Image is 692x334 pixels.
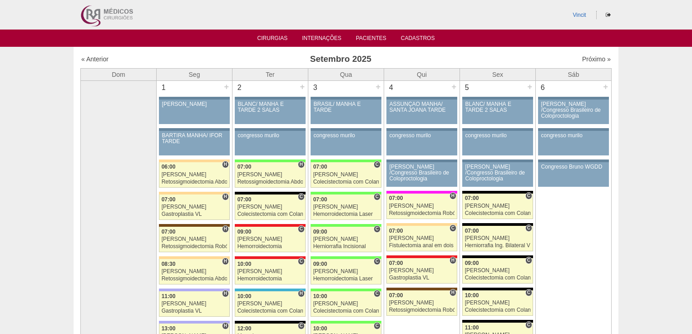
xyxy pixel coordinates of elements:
[462,258,533,284] a: C 09:00 [PERSON_NAME] Colecistectomia com Colangiografia VL
[450,192,456,199] span: Hospital
[235,227,306,252] a: C 09:00 [PERSON_NAME] Hemorroidectomia
[237,301,303,307] div: [PERSON_NAME]
[313,308,379,314] div: Colecistectomia com Colangiografia VL
[232,81,247,95] div: 2
[374,290,381,297] span: Consultório
[536,68,612,80] th: Sáb
[235,256,306,259] div: Key: Assunção
[525,257,532,264] span: Consultório
[465,210,531,216] div: Colecistectomia com Colangiografia VL
[450,81,458,93] div: +
[386,162,457,187] a: [PERSON_NAME] /Congresso Brasileiro de Coloproctologia
[237,204,303,210] div: [PERSON_NAME]
[389,235,455,241] div: [PERSON_NAME]
[159,256,230,259] div: Key: Bartira
[311,194,381,220] a: C 07:00 [PERSON_NAME] Hemorroidectomia Laser
[162,164,176,170] span: 06:00
[389,228,403,234] span: 07:00
[237,211,303,217] div: Colecistectomia com Colangiografia VL
[386,128,457,131] div: Key: Aviso
[313,261,327,267] span: 09:00
[232,68,308,80] th: Ter
[162,276,227,282] div: Retossigmoidectomia Abdominal VL
[235,131,306,155] a: congresso murilo
[465,324,479,331] span: 11:00
[238,133,303,139] div: congresso murilo
[374,322,381,329] span: Consultório
[162,133,227,145] div: BARTIRA MANHÃ/ IFOR TARDE
[235,97,306,100] div: Key: Aviso
[159,291,230,317] a: H 11:00 [PERSON_NAME] Gastroplastia VL
[386,288,457,290] div: Key: Santa Joana
[222,193,229,200] span: Hospital
[235,291,306,317] a: H 10:00 [PERSON_NAME] Colecistectomia com Colangiografia VL
[450,224,456,232] span: Consultório
[235,194,306,220] a: C 07:00 [PERSON_NAME] Colecistectomia com Colangiografia VL
[538,97,609,100] div: Key: Aviso
[159,128,230,131] div: Key: Aviso
[208,53,473,66] h3: Setembro 2025
[235,100,306,124] a: BLANC/ MANHÃ E TARDE 2 SALAS
[390,133,455,139] div: congresso murilo
[162,308,227,314] div: Gastroplastia VL
[222,81,230,93] div: +
[462,191,533,194] div: Key: Blanc
[298,290,305,297] span: Hospital
[465,260,479,266] span: 09:00
[159,100,230,124] a: [PERSON_NAME]
[389,268,455,274] div: [PERSON_NAME]
[159,289,230,291] div: Key: Christóvão da Gama
[465,203,531,209] div: [PERSON_NAME]
[313,204,379,210] div: [PERSON_NAME]
[374,81,382,93] div: +
[462,223,533,226] div: Key: Blanc
[162,101,227,107] div: [PERSON_NAME]
[162,269,227,274] div: [PERSON_NAME]
[222,290,229,297] span: Hospital
[162,236,227,242] div: [PERSON_NAME]
[401,35,435,44] a: Cadastros
[465,243,531,249] div: Herniorrafia Ing. Bilateral VL
[541,133,606,139] div: congresso murilo
[465,164,530,182] div: [PERSON_NAME] /Congresso Brasileiro de Coloproctologia
[311,128,381,131] div: Key: Aviso
[389,195,403,201] span: 07:00
[313,293,327,299] span: 10:00
[237,244,303,249] div: Hemorroidectomia
[311,131,381,155] a: congresso murilo
[450,257,456,264] span: Hospital
[159,160,230,162] div: Key: Bartira
[525,192,532,199] span: Consultório
[541,164,606,170] div: Congresso Bruno WGDD
[311,224,381,227] div: Key: Brasil
[162,325,176,332] span: 13:00
[462,194,533,219] a: C 07:00 [PERSON_NAME] Colecistectomia com Colangiografia VL
[462,160,533,162] div: Key: Aviso
[159,227,230,252] a: H 07:00 [PERSON_NAME] Retossigmoidectomia Robótica
[313,325,327,332] span: 10:00
[462,290,533,316] a: C 10:00 [PERSON_NAME] Colecistectomia com Colangiografia VL
[159,259,230,284] a: H 08:30 [PERSON_NAME] Retossigmoidectomia Abdominal VL
[222,322,229,329] span: Hospital
[374,193,381,200] span: Consultório
[162,261,176,267] span: 08:30
[257,35,288,44] a: Cirurgias
[302,35,341,44] a: Internações
[374,161,381,168] span: Consultório
[465,133,530,139] div: congresso murilo
[525,289,532,296] span: Consultório
[450,289,456,296] span: Hospital
[162,196,176,203] span: 07:00
[162,211,227,217] div: Gastroplastia VL
[235,160,306,162] div: Key: Brasil
[237,179,303,185] div: Retossigmoidectomia Abdominal VL
[237,269,303,274] div: [PERSON_NAME]
[465,101,530,113] div: BLANC/ MANHÃ E TARDE 2 SALAS
[389,203,455,209] div: [PERSON_NAME]
[237,293,252,299] span: 10:00
[462,162,533,187] a: [PERSON_NAME] /Congresso Brasileiro de Coloproctologia
[311,291,381,317] a: C 10:00 [PERSON_NAME] Colecistectomia com Colangiografia VL
[386,191,457,194] div: Key: Pro Matre
[313,301,379,307] div: [PERSON_NAME]
[313,269,379,274] div: [PERSON_NAME]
